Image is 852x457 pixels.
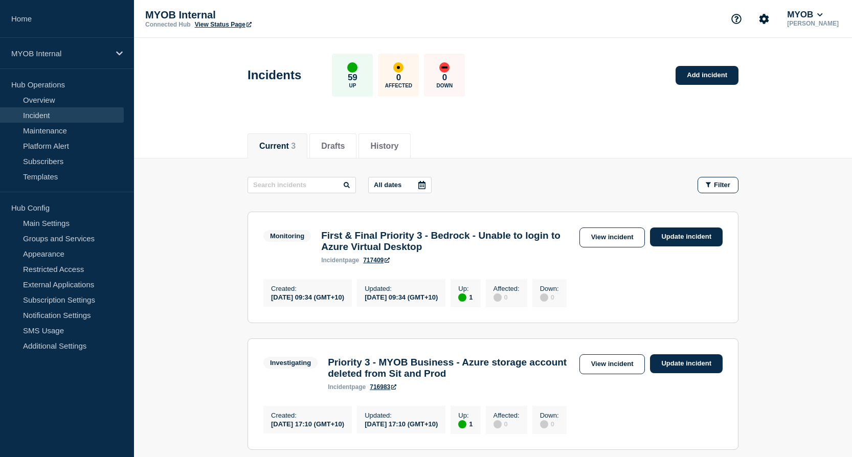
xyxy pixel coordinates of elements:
[363,257,390,264] a: 717409
[263,357,318,369] span: Investigating
[271,412,344,419] p: Created :
[540,285,559,292] p: Down :
[785,10,825,20] button: MYOB
[328,383,351,391] span: incident
[579,354,645,374] a: View incident
[650,354,723,373] a: Update incident
[785,20,841,27] p: [PERSON_NAME]
[321,257,359,264] p: page
[328,383,366,391] p: page
[540,420,548,428] div: disabled
[494,285,520,292] p: Affected :
[540,292,559,302] div: 0
[263,230,311,242] span: Monitoring
[349,83,356,88] p: Up
[458,293,466,302] div: up
[442,73,447,83] p: 0
[393,62,403,73] div: affected
[494,292,520,302] div: 0
[579,227,645,247] a: View incident
[458,285,473,292] p: Up :
[348,73,357,83] p: 59
[385,83,412,88] p: Affected
[368,177,432,193] button: All dates
[540,412,559,419] p: Down :
[365,419,438,428] div: [DATE] 17:10 (GMT+10)
[248,177,356,193] input: Search incidents
[328,357,574,379] h3: Priority 3 - MYOB Business - Azure storage account deleted from Sit and Prod
[396,73,401,83] p: 0
[540,419,559,428] div: 0
[271,419,344,428] div: [DATE] 17:10 (GMT+10)
[494,420,502,428] div: disabled
[370,383,396,391] a: 716983
[321,230,574,253] h3: First & Final Priority 3 - Bedrock - Unable to login to Azure Virtual Desktop
[145,21,191,28] p: Connected Hub
[494,419,520,428] div: 0
[321,142,345,151] button: Drafts
[347,62,357,73] div: up
[676,66,738,85] a: Add incident
[248,68,301,82] h1: Incidents
[365,292,438,301] div: [DATE] 09:34 (GMT+10)
[458,420,466,428] div: up
[271,292,344,301] div: [DATE] 09:34 (GMT+10)
[370,142,398,151] button: History
[271,285,344,292] p: Created :
[259,142,296,151] button: Current 3
[11,49,109,58] p: MYOB Internal
[726,8,747,30] button: Support
[374,181,401,189] p: All dates
[753,8,775,30] button: Account settings
[714,181,730,189] span: Filter
[365,412,438,419] p: Updated :
[698,177,738,193] button: Filter
[321,257,345,264] span: incident
[195,21,252,28] a: View Status Page
[437,83,453,88] p: Down
[458,419,473,428] div: 1
[145,9,350,21] p: MYOB Internal
[650,227,723,246] a: Update incident
[494,293,502,302] div: disabled
[439,62,450,73] div: down
[458,412,473,419] p: Up :
[540,293,548,302] div: disabled
[291,142,296,150] span: 3
[494,412,520,419] p: Affected :
[458,292,473,302] div: 1
[365,285,438,292] p: Updated :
